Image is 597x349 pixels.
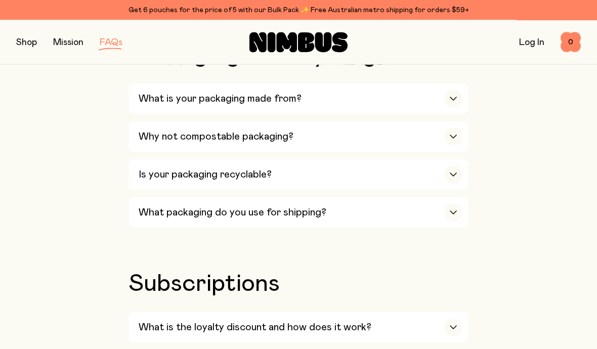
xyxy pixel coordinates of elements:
h3: What packaging do you use for shipping? [139,207,326,219]
button: Why not compostable packaging? [129,122,468,152]
button: What is the loyalty discount and how does it work? [129,313,468,343]
a: FAQs [100,38,122,47]
a: Mission [53,38,83,47]
h3: What is your packaging made from? [139,93,302,105]
button: 0 [561,32,581,53]
h3: Is your packaging recyclable? [139,169,272,181]
button: Is your packaging recyclable? [129,160,468,190]
a: Log In [519,38,544,47]
button: What is your packaging made from? [129,84,468,114]
h3: Why not compostable packaging? [139,131,293,143]
h3: What is the loyalty discount and how does it work? [139,322,371,334]
button: What packaging do you use for shipping? [129,198,468,228]
h2: Subscriptions [129,272,468,296]
div: Get 6 pouches for the price of 5 with our Bulk Pack ✨ Free Australian metro shipping for orders $59+ [16,4,581,16]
